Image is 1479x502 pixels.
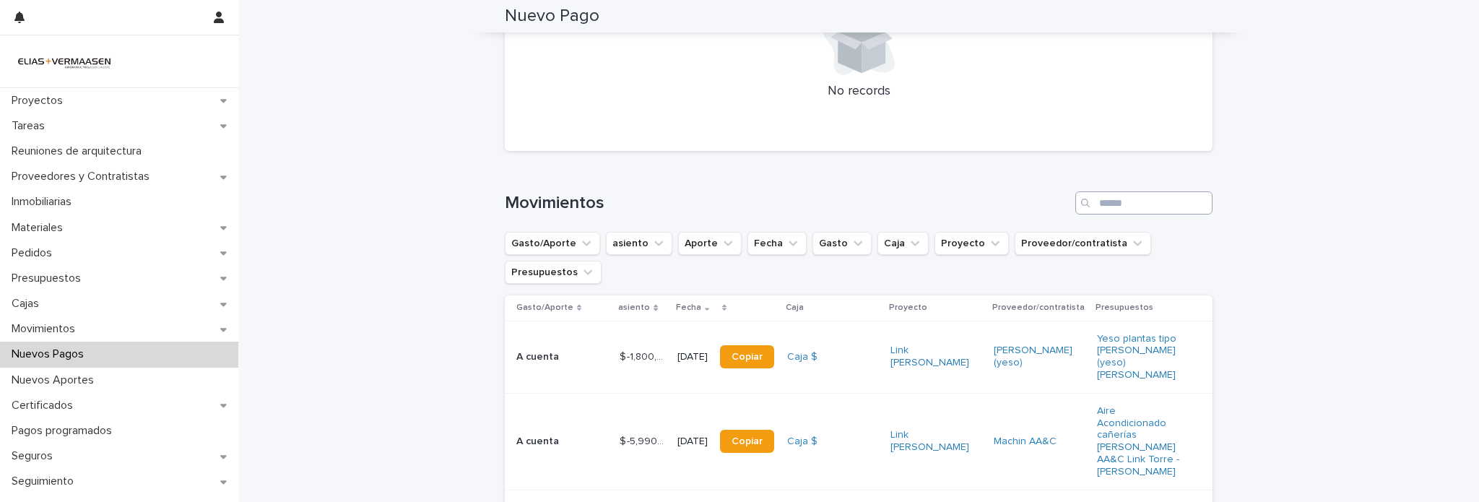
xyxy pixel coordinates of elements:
[994,436,1057,448] a: Machin AA&C
[618,300,650,316] p: asiento
[6,297,51,311] p: Cajas
[720,345,774,368] a: Copiar
[620,348,668,363] p: $ -1,800,000.00
[787,436,817,448] a: Caja $
[516,351,607,363] p: A cuenta
[934,232,1009,255] button: Proyecto
[720,430,774,453] a: Copiar
[890,429,981,454] a: Link [PERSON_NAME]
[505,6,599,27] h2: Nuevo Pago
[676,300,701,316] p: Fecha
[877,232,929,255] button: Caja
[6,272,92,285] p: Presupuestos
[505,321,1213,393] tr: A cuenta$ -1,800,000.00$ -1,800,000.00 [DATE]CopiarCaja $ Link [PERSON_NAME] [PERSON_NAME] (yeso)...
[6,449,64,463] p: Seguros
[732,352,763,362] span: Copiar
[505,261,602,284] button: Presupuestos
[6,322,87,336] p: Movimientos
[1015,232,1151,255] button: Proveedor/contratista
[505,393,1213,490] tr: A cuenta$ -5,990,000.00$ -5,990,000.00 [DATE]CopiarCaja $ Link [PERSON_NAME] Machin AA&C Aire Aco...
[1097,405,1187,478] a: Aire Acondicionado cañerías [PERSON_NAME] AA&C Link Torre - [PERSON_NAME]
[6,246,64,260] p: Pedidos
[890,345,981,369] a: Link [PERSON_NAME]
[6,475,85,488] p: Seguimiento
[992,300,1085,316] p: Proveedor/contratista
[786,300,804,316] p: Caja
[505,232,600,255] button: Gasto/Aporte
[516,300,573,316] p: Gasto/Aporte
[606,232,672,255] button: asiento
[522,84,1195,100] p: No records
[6,373,105,387] p: Nuevos Aportes
[677,436,708,448] p: [DATE]
[12,47,117,76] img: HMeL2XKrRby6DNq2BZlM
[812,232,872,255] button: Gasto
[677,351,708,363] p: [DATE]
[6,144,153,158] p: Reuniones de arquitectura
[6,347,95,361] p: Nuevos Pagos
[678,232,742,255] button: Aporte
[6,195,83,209] p: Inmobiliarias
[505,193,1070,214] h1: Movimientos
[6,221,74,235] p: Materiales
[6,170,161,183] p: Proveedores y Contratistas
[6,119,56,133] p: Tareas
[1097,333,1187,381] a: Yeso plantas tipo [PERSON_NAME] (yeso) [PERSON_NAME]
[6,424,123,438] p: Pagos programados
[1096,300,1153,316] p: Presupuestos
[994,345,1084,369] a: [PERSON_NAME] (yeso)
[6,399,84,412] p: Certificados
[732,436,763,446] span: Copiar
[747,232,807,255] button: Fecha
[787,351,817,363] a: Caja $
[889,300,927,316] p: Proyecto
[1075,191,1213,215] input: Search
[516,436,607,448] p: A cuenta
[620,433,668,448] p: $ -5,990,000.00
[6,94,74,108] p: Proyectos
